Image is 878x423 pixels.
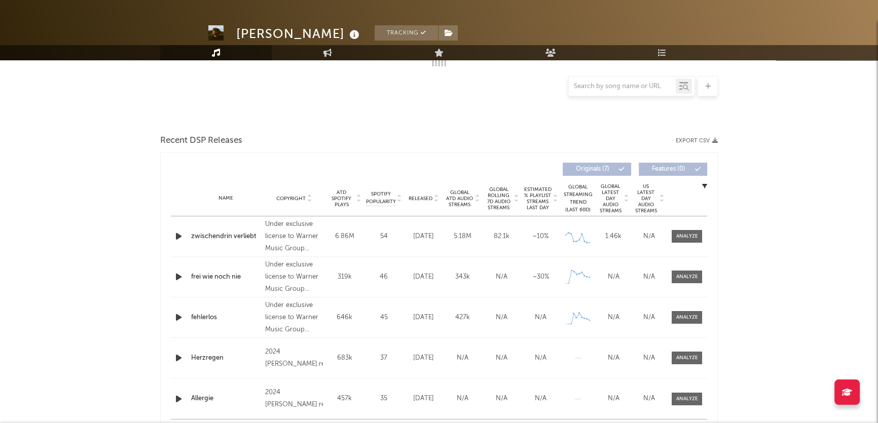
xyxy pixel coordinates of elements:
[634,272,664,282] div: N/A
[446,189,473,208] span: Global ATD Audio Streams
[446,353,480,363] div: N/A
[328,189,355,208] span: ATD Spotify Plays
[485,313,519,323] div: N/A
[366,394,401,404] div: 35
[265,387,323,411] div: 2024 [PERSON_NAME].records
[446,313,480,323] div: 427k
[191,232,260,242] a: zwischendrin verliebt
[407,272,441,282] div: [DATE]
[676,138,718,144] button: Export CSV
[598,183,623,214] span: Global Latest Day Audio Streams
[524,394,558,404] div: N/A
[407,232,441,242] div: [DATE]
[598,272,629,282] div: N/A
[160,135,242,147] span: Recent DSP Releases
[446,272,480,282] div: 343k
[634,313,664,323] div: N/A
[563,163,631,176] button: Originals(7)
[485,232,519,242] div: 82.1k
[191,313,260,323] a: fehlerlos
[407,394,441,404] div: [DATE]
[598,313,629,323] div: N/A
[328,353,361,363] div: 683k
[366,272,401,282] div: 46
[407,313,441,323] div: [DATE]
[598,353,629,363] div: N/A
[328,272,361,282] div: 319k
[265,218,323,255] div: Under exclusive license to Warner Music Group Germany Holding GmbH, © 2024 [PERSON_NAME]
[265,346,323,370] div: 2024 [PERSON_NAME].records
[485,186,513,211] span: Global Rolling 7D Audio Streams
[524,272,558,282] div: ~ 30 %
[598,232,629,242] div: 1.46k
[563,183,593,214] div: Global Streaming Trend (Last 60D)
[485,394,519,404] div: N/A
[366,232,401,242] div: 54
[639,163,707,176] button: Features(0)
[569,166,616,172] span: Originals ( 7 )
[485,353,519,363] div: N/A
[191,353,260,363] a: Herzregen
[236,25,362,42] div: [PERSON_NAME]
[446,394,480,404] div: N/A
[191,195,260,202] div: Name
[485,272,519,282] div: N/A
[598,394,629,404] div: N/A
[191,272,260,282] a: frei wie noch nie
[524,313,558,323] div: N/A
[407,353,441,363] div: [DATE]
[265,259,323,295] div: Under exclusive license to Warner Music Group Germany Holding GmbH, © 2025 [PERSON_NAME]
[328,394,361,404] div: 457k
[366,190,396,206] span: Spotify Popularity
[524,353,558,363] div: N/A
[569,83,676,91] input: Search by song name or URL
[634,353,664,363] div: N/A
[375,25,438,41] button: Tracking
[524,186,552,211] span: Estimated % Playlist Streams Last Day
[366,313,401,323] div: 45
[645,166,692,172] span: Features ( 0 )
[446,232,480,242] div: 5.18M
[265,299,323,336] div: Under exclusive license to Warner Music Group Germany Holding GmbH, © 2025 [PERSON_NAME]
[634,394,664,404] div: N/A
[409,196,432,202] span: Released
[328,313,361,323] div: 646k
[634,183,658,214] span: US Latest Day Audio Streams
[328,232,361,242] div: 6.86M
[191,394,260,404] a: Allergie
[366,353,401,363] div: 37
[524,232,558,242] div: ~ 10 %
[276,196,306,202] span: Copyright
[634,232,664,242] div: N/A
